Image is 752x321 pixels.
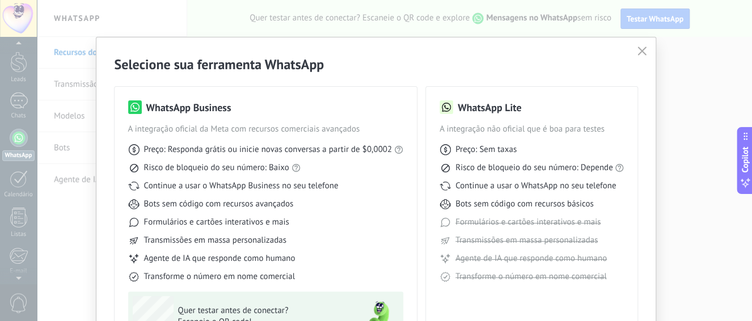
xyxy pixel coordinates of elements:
h3: WhatsApp Lite [458,100,521,115]
span: Continue a usar o WhatsApp no seu telefone [455,180,616,192]
span: Bots sem código com recursos avançados [144,198,294,210]
h2: Selecione sua ferramenta WhatsApp [115,56,638,73]
span: Preço: Sem taxas [455,144,517,155]
span: Continue a usar o WhatsApp Business no seu telefone [144,180,339,192]
span: Risco de bloqueio do seu número: Depende [455,162,613,174]
span: Risco de bloqueio do seu número: Baixo [144,162,289,174]
span: Preço: Responda grátis ou inicie novas conversas a partir de $0,0002 [144,144,392,155]
span: Transmissões em massa personalizadas [144,235,286,246]
span: Transforme o número em nome comercial [144,271,295,282]
span: Transmissões em massa personalizadas [455,235,598,246]
span: A integração não oficial que é boa para testes [440,124,624,135]
span: A integração oficial da Meta com recursos comerciais avançados [128,124,403,135]
span: Formulários e cartões interativos e mais [144,217,289,228]
span: Agente de IA que responde como humano [144,253,295,264]
span: Transforme o número em nome comercial [455,271,606,282]
span: Quer testar antes de conectar? [178,305,344,316]
span: Bots sem código com recursos básicos [455,198,593,210]
span: Agente de IA que responde como humano [455,253,607,264]
h3: WhatsApp Business [146,100,231,115]
span: Copilot [740,147,751,173]
span: Formulários e cartões interativos e mais [455,217,601,228]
